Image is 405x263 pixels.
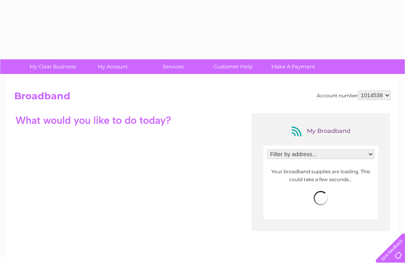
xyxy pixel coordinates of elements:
p: Your broadband supplies are loading. This could take a few seconds... [267,168,374,183]
a: Services [140,59,206,74]
h2: Broadband [14,91,391,106]
div: Account number [317,91,391,100]
a: My Clear Business [20,59,85,74]
a: My Account [80,59,146,74]
a: Customer Help [201,59,266,74]
div: My Broadband [289,125,352,138]
a: Make A Payment [261,59,326,74]
img: loading [314,191,328,205]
